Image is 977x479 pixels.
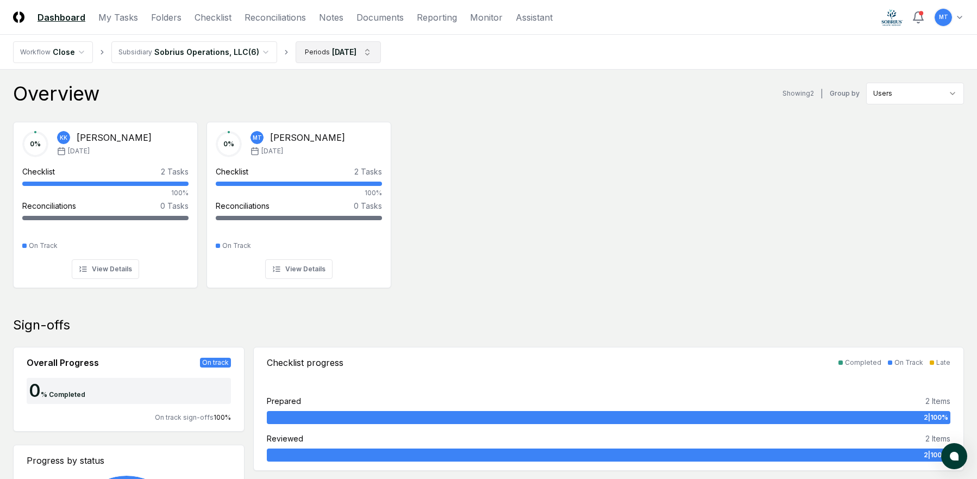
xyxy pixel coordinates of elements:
a: Monitor [470,11,503,24]
div: 100% [22,188,189,198]
div: On Track [222,241,251,251]
div: % Completed [41,390,85,400]
label: Group by [830,90,860,97]
div: On Track [894,358,923,368]
div: Showing 2 [782,89,814,98]
button: atlas-launcher [941,443,967,469]
span: 100 % [214,413,231,421]
nav: breadcrumb [13,41,381,63]
span: [DATE] [261,146,283,156]
a: Reconciliations [245,11,306,24]
a: Documents [356,11,404,24]
div: Periods [305,47,330,57]
div: Prepared [267,395,301,407]
span: On track sign-offs [155,413,214,421]
div: Checklist [22,166,55,177]
div: Checklist [216,166,248,177]
span: MT [253,134,262,142]
button: View Details [265,259,333,279]
div: Completed [845,358,881,368]
div: Reconciliations [216,200,270,211]
div: Workflow [20,47,51,57]
a: Dashboard [37,11,85,24]
button: View Details [72,259,139,279]
a: Checklist progressCompletedOn TrackLatePrepared2 Items2|100%Reviewed2 Items2|100% [253,347,965,471]
a: Notes [319,11,343,24]
div: Checklist progress [267,356,343,369]
img: Sobrius logo [881,9,903,26]
button: MT [934,8,953,27]
div: 100% [216,188,382,198]
div: Reviewed [267,433,303,444]
div: Reconciliations [22,200,76,211]
span: 2 | 100 % [924,413,948,422]
div: 0 Tasks [354,200,382,211]
div: 0 Tasks [160,200,189,211]
span: [DATE] [68,146,90,156]
div: On track [200,358,231,368]
a: Checklist [195,11,231,24]
a: Folders [151,11,181,24]
div: | [821,88,823,99]
div: Subsidiary [118,47,152,57]
button: Periods[DATE] [296,41,381,63]
img: Logo [13,11,24,23]
a: 0%MT[PERSON_NAME][DATE]Checklist2 Tasks100%Reconciliations0 TasksOn TrackView Details [206,113,391,288]
div: On Track [29,241,58,251]
div: 0 [27,382,41,400]
div: 2 Tasks [354,166,382,177]
div: Progress by status [27,454,231,467]
div: [DATE] [332,46,356,58]
div: 2 Items [925,433,950,444]
div: Late [936,358,950,368]
span: 2 | 100 % [924,450,948,460]
div: 2 Items [925,395,950,407]
a: My Tasks [98,11,138,24]
div: [PERSON_NAME] [77,131,152,144]
div: Overview [13,83,99,104]
a: 0%KK[PERSON_NAME][DATE]Checklist2 Tasks100%Reconciliations0 TasksOn TrackView Details [13,113,198,288]
div: 2 Tasks [161,166,189,177]
span: MT [939,13,948,21]
a: Reporting [417,11,457,24]
div: Sign-offs [13,316,964,334]
span: KK [60,134,67,142]
div: [PERSON_NAME] [270,131,345,144]
div: Overall Progress [27,356,99,369]
a: Assistant [516,11,553,24]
